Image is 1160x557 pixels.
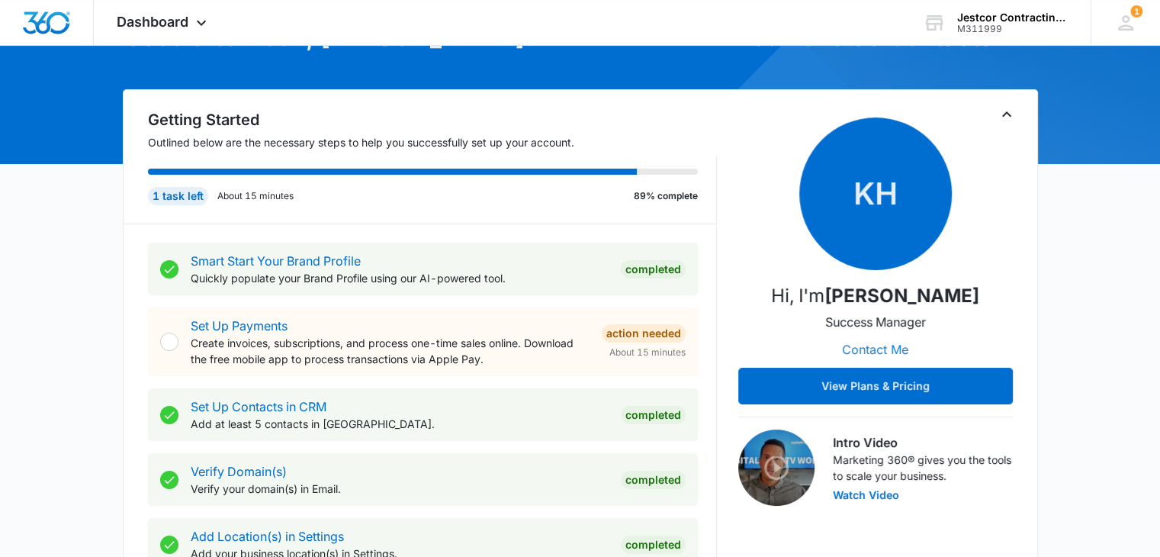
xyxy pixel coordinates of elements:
[191,335,590,367] p: Create invoices, subscriptions, and process one-time sales online. Download the free mobile app t...
[799,118,952,270] span: KH
[191,464,287,479] a: Verify Domain(s)
[957,11,1068,24] div: account name
[602,324,686,343] div: Action Needed
[191,529,344,544] a: Add Location(s) in Settings
[191,399,326,414] a: Set Up Contacts in CRM
[191,481,609,497] p: Verify your domain(s) in Email.
[117,14,188,30] span: Dashboard
[148,134,717,150] p: Outlined below are the necessary steps to help you successfully set up your account.
[833,490,899,501] button: Watch Video
[609,346,686,359] span: About 15 minutes
[738,368,1013,404] button: View Plans & Pricing
[957,24,1068,34] div: account id
[621,406,686,424] div: Completed
[621,471,686,489] div: Completed
[827,331,924,368] button: Contact Me
[738,430,815,506] img: Intro Video
[191,416,609,432] p: Add at least 5 contacts in [GEOGRAPHIC_DATA].
[824,285,979,307] strong: [PERSON_NAME]
[191,253,361,269] a: Smart Start Your Brand Profile
[634,189,698,203] p: 89% complete
[833,433,1013,452] h3: Intro Video
[148,108,717,131] h2: Getting Started
[833,452,1013,484] p: Marketing 360® gives you the tools to scale your business.
[621,536,686,554] div: Completed
[148,187,208,205] div: 1 task left
[1130,5,1142,18] span: 1
[191,318,288,333] a: Set Up Payments
[998,105,1016,124] button: Toggle Collapse
[217,189,294,203] p: About 15 minutes
[191,270,609,286] p: Quickly populate your Brand Profile using our AI-powered tool.
[1130,5,1142,18] div: notifications count
[621,260,686,278] div: Completed
[825,313,926,331] p: Success Manager
[771,282,979,310] p: Hi, I'm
